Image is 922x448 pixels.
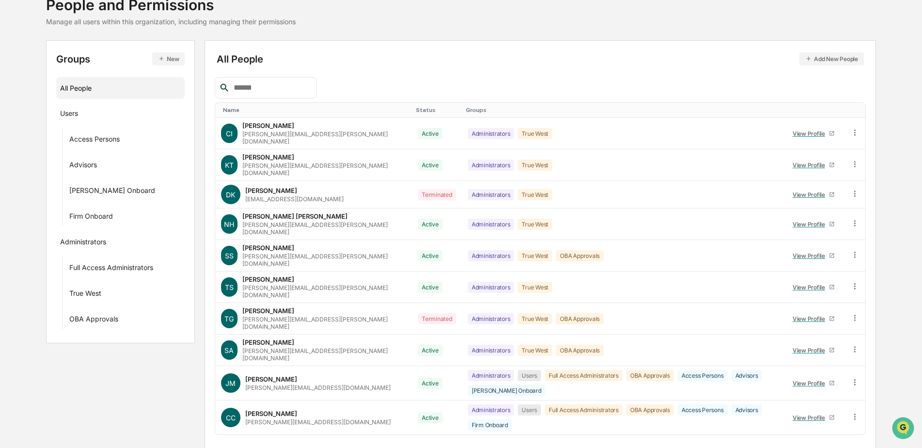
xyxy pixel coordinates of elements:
span: CI [226,129,233,138]
a: View Profile [788,158,839,173]
div: Toggle SortBy [852,107,861,113]
div: Administrators [468,189,514,200]
div: OBA Approvals [556,250,604,261]
div: [PERSON_NAME] [245,375,297,383]
div: Administrators [468,370,514,381]
a: View Profile [788,217,839,232]
div: [PERSON_NAME][EMAIL_ADDRESS][PERSON_NAME][DOMAIN_NAME] [242,130,406,145]
div: [PERSON_NAME] [242,122,294,129]
div: Toggle SortBy [416,107,458,113]
div: True West [518,313,552,324]
a: 🗄️Attestations [66,118,124,136]
div: Start new chat [33,74,159,84]
div: Toggle SortBy [223,107,408,113]
a: View Profile [788,248,839,263]
div: Active [418,219,443,230]
div: True West [518,128,552,139]
div: [PERSON_NAME][EMAIL_ADDRESS][PERSON_NAME][DOMAIN_NAME] [242,316,406,330]
a: View Profile [788,280,839,295]
div: View Profile [793,221,829,228]
span: KT [225,161,234,169]
div: [PERSON_NAME][EMAIL_ADDRESS][PERSON_NAME][DOMAIN_NAME] [242,253,406,267]
div: Administrators [468,219,514,230]
a: View Profile [788,311,839,326]
div: Active [418,160,443,171]
div: True West [69,289,101,301]
span: CC [226,414,236,422]
a: View Profile [788,376,839,391]
div: [PERSON_NAME] [242,244,294,252]
div: Active [418,412,443,423]
div: [EMAIL_ADDRESS][DOMAIN_NAME] [245,195,344,203]
div: Terminated [418,313,456,324]
div: OBA Approvals [556,313,604,324]
div: [PERSON_NAME][EMAIL_ADDRESS][PERSON_NAME][DOMAIN_NAME] [242,162,406,176]
div: [PERSON_NAME][EMAIL_ADDRESS][DOMAIN_NAME] [245,384,391,391]
div: OBA Approvals [69,315,118,326]
a: View Profile [788,187,839,202]
div: [PERSON_NAME][EMAIL_ADDRESS][PERSON_NAME][DOMAIN_NAME] [242,221,406,236]
div: Advisors [731,370,762,381]
div: True West [518,282,552,293]
a: 🔎Data Lookup [6,137,65,154]
div: [PERSON_NAME] [PERSON_NAME] [242,212,348,220]
button: Start new chat [165,77,176,89]
div: True West [518,345,552,356]
div: Active [418,128,443,139]
span: DK [226,191,235,199]
div: [PERSON_NAME] [242,153,294,161]
div: [PERSON_NAME] [245,410,297,417]
p: How can we help? [10,20,176,36]
div: True West [518,160,552,171]
span: JM [225,379,236,387]
div: Administrators [60,238,106,249]
div: Administrators [468,160,514,171]
a: 🖐️Preclearance [6,118,66,136]
div: Active [418,250,443,261]
div: Users [60,109,78,121]
div: Full Access Administrators [545,404,622,416]
div: [PERSON_NAME] Onboard [69,186,155,198]
div: We're available if you need us! [33,84,123,92]
div: Administrators [468,250,514,261]
div: Access Persons [678,404,728,416]
div: True West [518,219,552,230]
a: View Profile [788,410,839,425]
a: Powered byPylon [68,164,117,172]
div: Administrators [468,404,514,416]
div: True West [518,189,552,200]
div: View Profile [793,347,829,354]
div: Firm Onboard [468,419,512,431]
div: OBA Approvals [626,404,674,416]
a: View Profile [788,343,839,358]
span: NH [224,220,234,228]
div: Administrators [468,128,514,139]
div: Advisors [69,160,97,172]
div: True West [518,250,552,261]
div: View Profile [793,161,829,169]
div: [PERSON_NAME] [242,338,294,346]
div: Active [418,282,443,293]
div: OBA Approvals [626,370,674,381]
div: View Profile [793,191,829,198]
div: 🔎 [10,142,17,149]
div: [PERSON_NAME] [242,275,294,283]
span: Pylon [96,164,117,172]
div: [PERSON_NAME][EMAIL_ADDRESS][PERSON_NAME][DOMAIN_NAME] [242,284,406,299]
div: Terminated [418,189,456,200]
div: Firm Onboard [69,212,113,224]
div: View Profile [793,414,829,421]
div: 🖐️ [10,123,17,131]
iframe: Open customer support [891,416,917,442]
div: [PERSON_NAME] Onboard [468,385,545,396]
span: TS [225,283,234,291]
div: Active [418,378,443,389]
div: All People [60,80,181,96]
a: View Profile [788,126,839,141]
div: [PERSON_NAME][EMAIL_ADDRESS][PERSON_NAME][DOMAIN_NAME] [242,347,406,362]
div: Users [518,404,541,416]
div: OBA Approvals [556,345,604,356]
span: Data Lookup [19,141,61,150]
